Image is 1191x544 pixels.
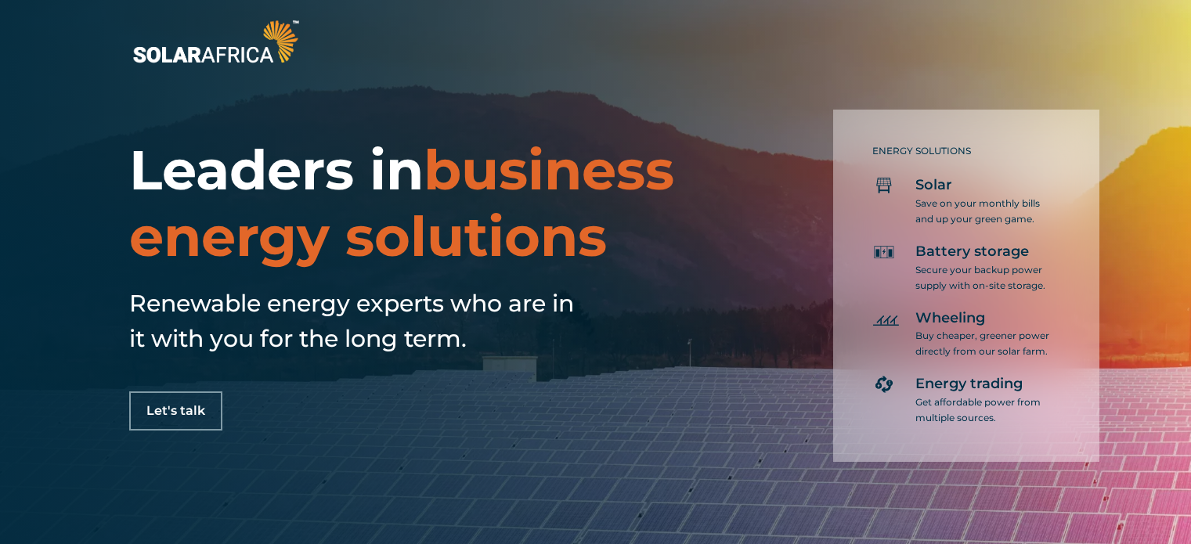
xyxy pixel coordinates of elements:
span: business energy solutions [129,136,674,270]
a: Let's talk [129,391,222,431]
span: Battery storage [915,243,1029,261]
h5: Renewable energy experts who are in it with you for the long term. [129,286,583,356]
p: Save on your monthly bills and up your green game. [915,196,1052,227]
h5: ENERGY SOLUTIONS [872,146,1052,157]
h1: Leaders in [129,137,698,270]
span: Energy trading [915,375,1023,394]
span: Let's talk [146,405,205,417]
span: Solar [915,176,952,195]
span: Wheeling [915,309,985,328]
p: Secure your backup power supply with on-site storage. [915,262,1052,294]
p: Get affordable power from multiple sources. [915,394,1052,426]
p: Buy cheaper, greener power directly from our solar farm. [915,328,1052,359]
